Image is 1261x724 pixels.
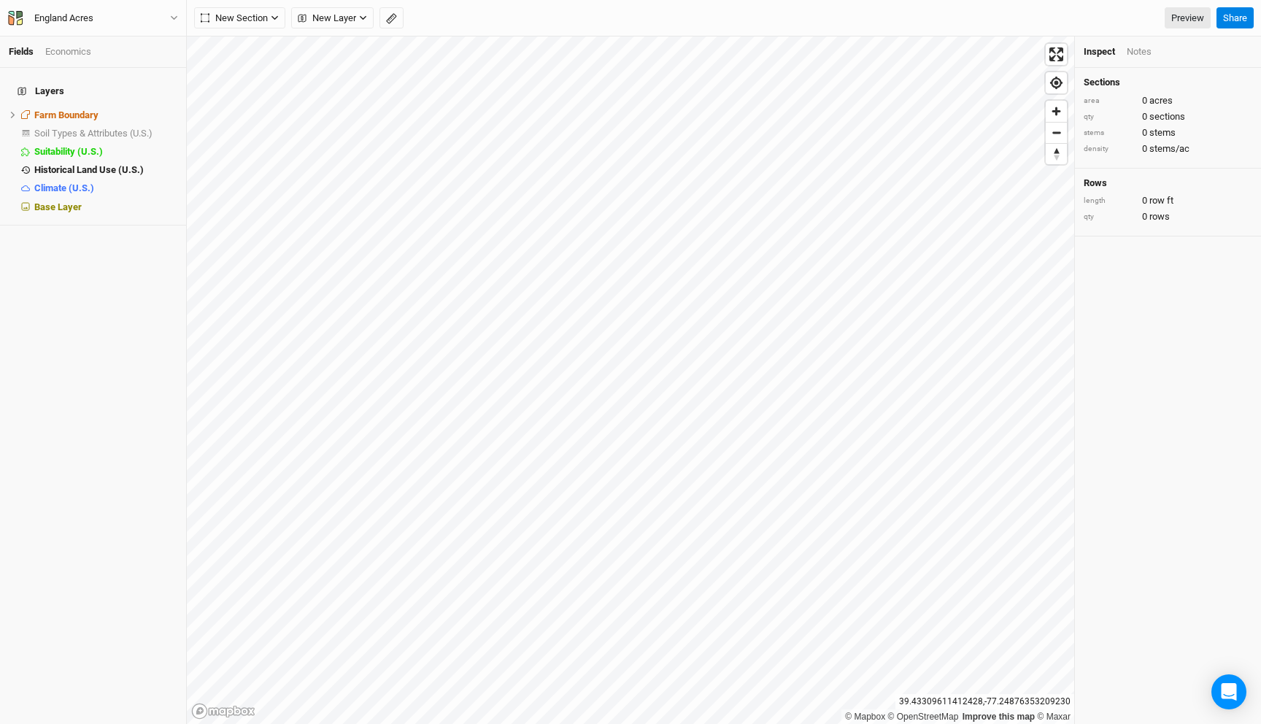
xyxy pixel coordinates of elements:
a: OpenStreetMap [888,712,959,722]
button: Reset bearing to north [1046,143,1067,164]
span: New Layer [298,11,356,26]
button: New Layer [291,7,374,29]
button: Find my location [1046,72,1067,93]
a: Mapbox logo [191,703,255,720]
span: stems/ac [1149,142,1189,155]
a: Mapbox [845,712,885,722]
button: England Acres [7,10,179,26]
button: New Section [194,7,285,29]
div: Open Intercom Messenger [1211,674,1246,709]
h4: Rows [1084,177,1252,189]
a: Fields [9,46,34,57]
h4: Sections [1084,77,1252,88]
div: length [1084,196,1135,207]
div: area [1084,96,1135,107]
div: England Acres [34,11,93,26]
span: acres [1149,94,1173,107]
span: New Section [201,11,268,26]
span: sections [1149,110,1185,123]
h4: Layers [9,77,177,106]
div: Inspect [1084,45,1115,58]
div: 0 [1084,194,1252,207]
span: stems [1149,126,1176,139]
a: Improve this map [963,712,1035,722]
span: Zoom out [1046,123,1067,143]
button: Zoom out [1046,122,1067,143]
button: Shortcut: M [379,7,404,29]
div: Base Layer [34,201,177,213]
div: Soil Types & Attributes (U.S.) [34,128,177,139]
div: qty [1084,212,1135,223]
div: 0 [1084,210,1252,223]
div: 39.43309611412428 , -77.24876353209230 [895,694,1074,709]
span: Suitability (U.S.) [34,146,103,157]
div: density [1084,144,1135,155]
div: 0 [1084,110,1252,123]
div: stems [1084,128,1135,139]
a: Preview [1165,7,1211,29]
button: Zoom in [1046,101,1067,122]
span: Reset bearing to north [1046,144,1067,164]
span: Farm Boundary [34,109,99,120]
div: Farm Boundary [34,109,177,121]
span: Soil Types & Attributes (U.S.) [34,128,153,139]
div: 0 [1084,126,1252,139]
span: rows [1149,210,1170,223]
a: Maxar [1037,712,1071,722]
div: Suitability (U.S.) [34,146,177,158]
span: row ft [1149,194,1173,207]
div: 0 [1084,142,1252,155]
button: Enter fullscreen [1046,44,1067,65]
div: qty [1084,112,1135,123]
div: Historical Land Use (U.S.) [34,164,177,176]
div: 0 [1084,94,1252,107]
button: Share [1216,7,1254,29]
div: Notes [1127,45,1152,58]
span: Climate (U.S.) [34,182,94,193]
canvas: Map [187,36,1074,724]
span: Historical Land Use (U.S.) [34,164,144,175]
div: Economics [45,45,91,58]
div: Climate (U.S.) [34,182,177,194]
span: Base Layer [34,201,82,212]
